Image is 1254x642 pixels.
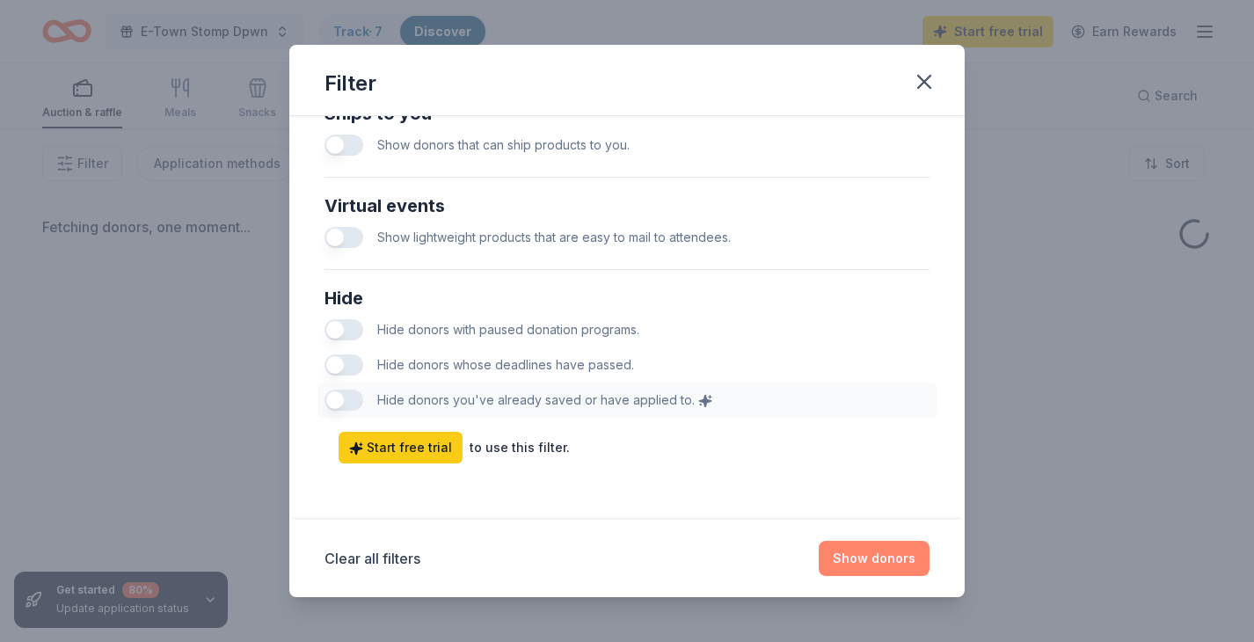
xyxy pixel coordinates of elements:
[377,137,630,152] span: Show donors that can ship products to you.
[470,437,570,458] div: to use this filter.
[377,230,731,244] span: Show lightweight products that are easy to mail to attendees.
[339,432,463,463] a: Start free trial
[324,69,376,98] div: Filter
[324,548,420,569] button: Clear all filters
[377,322,639,337] span: Hide donors with paused donation programs.
[377,357,634,372] span: Hide donors whose deadlines have passed.
[324,192,930,220] div: Virtual events
[349,437,452,458] span: Start free trial
[324,284,930,312] div: Hide
[819,541,930,576] button: Show donors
